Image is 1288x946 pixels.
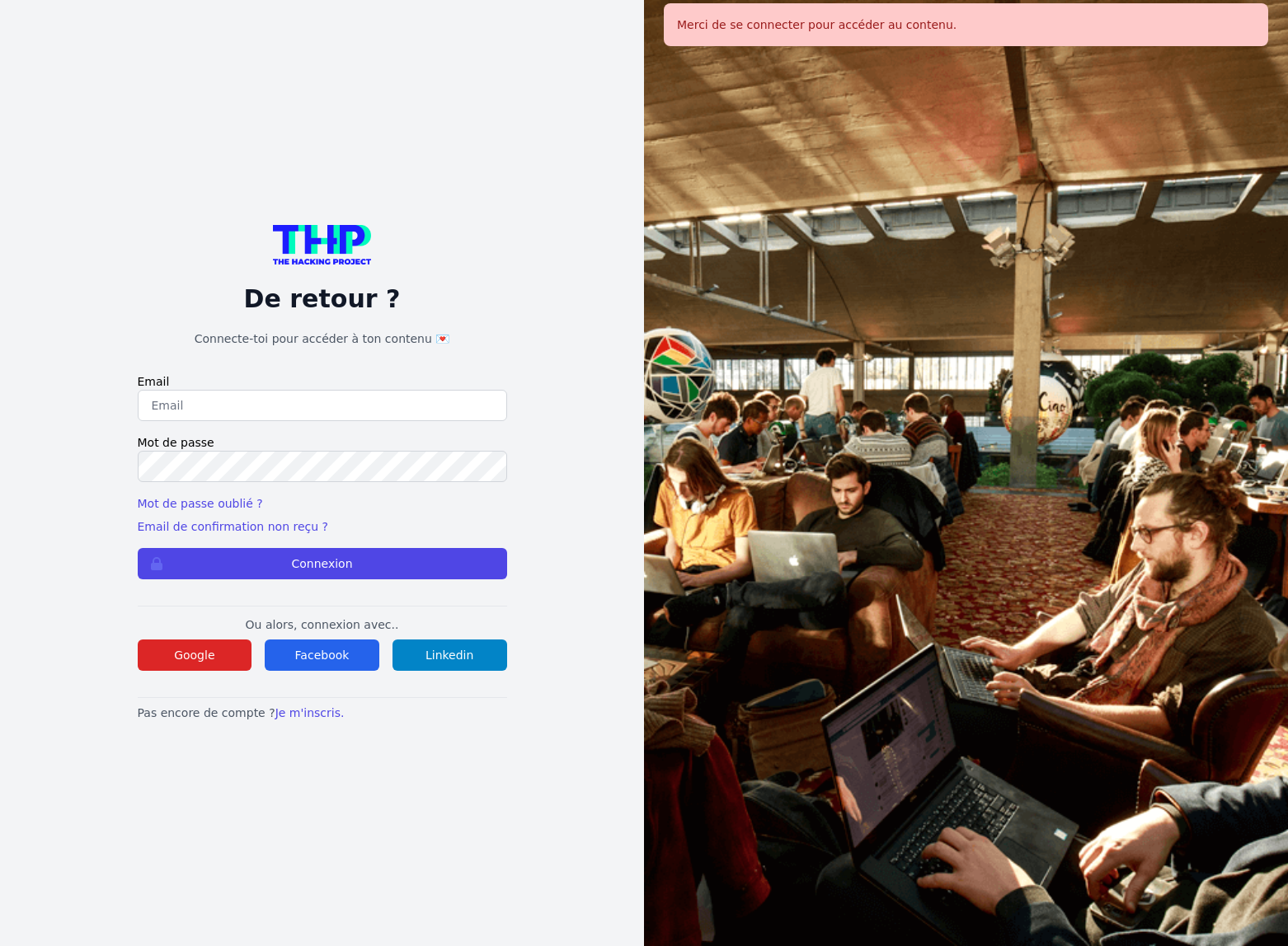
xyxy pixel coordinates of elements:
[138,548,507,579] button: Connexion
[138,330,507,347] h1: Connecte-toi pour accéder à ton contenu 💌
[138,520,328,533] a: Email de confirmation non reçu ?
[273,225,372,265] img: logo
[138,497,263,510] a: Mot de passe oublié ?
[265,639,379,671] button: Facebook
[138,616,507,633] p: Ou alors, connexion avec..
[138,639,252,671] button: Google
[138,390,507,421] input: Email
[138,705,507,721] p: Pas encore de compte ?
[138,284,507,314] p: De retour ?
[138,373,507,390] label: Email
[664,3,1268,46] div: Merci de se connecter pour accéder au contenu.
[275,706,345,719] a: Je m'inscris.
[393,639,507,671] button: Linkedin
[138,434,507,451] label: Mot de passe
